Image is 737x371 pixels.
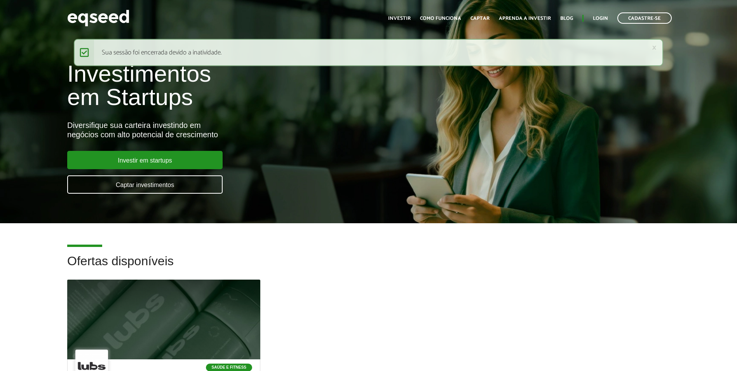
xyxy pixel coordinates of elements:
a: Login [593,16,608,21]
a: Investir em startups [67,151,223,169]
a: Como funciona [420,16,461,21]
div: Diversifique sua carteira investindo em negócios com alto potencial de crescimento [67,121,424,139]
a: × [652,44,657,52]
h1: Investimentos em Startups [67,62,424,109]
div: Sua sessão foi encerrada devido a inatividade. [74,39,664,66]
h2: Ofertas disponíveis [67,254,670,280]
img: EqSeed [67,8,129,28]
a: Investir [388,16,411,21]
a: Captar investimentos [67,175,223,194]
a: Cadastre-se [617,12,672,24]
a: Captar [470,16,490,21]
a: Blog [560,16,573,21]
a: Aprenda a investir [499,16,551,21]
